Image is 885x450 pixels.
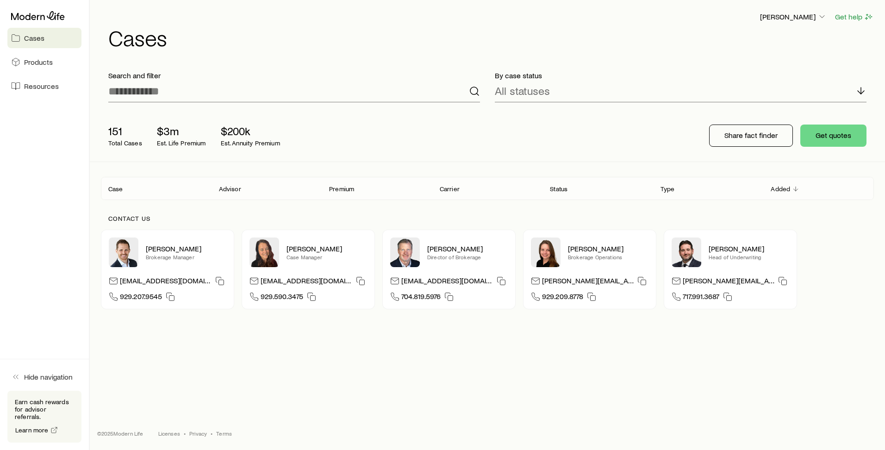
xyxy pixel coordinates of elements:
[108,185,123,193] p: Case
[108,26,874,49] h1: Cases
[219,185,241,193] p: Advisor
[287,253,367,261] p: Case Manager
[401,292,441,304] span: 704.819.5976
[709,253,789,261] p: Head of Underwriting
[7,52,81,72] a: Products
[146,244,226,253] p: [PERSON_NAME]
[550,185,567,193] p: Status
[184,430,186,437] span: •
[661,185,675,193] p: Type
[287,244,367,253] p: [PERSON_NAME]
[771,185,790,193] p: Added
[24,372,73,381] span: Hide navigation
[261,276,352,288] p: [EMAIL_ADDRESS][DOMAIN_NAME]
[7,391,81,443] div: Earn cash rewards for advisor referrals.Learn more
[108,215,866,222] p: Contact us
[709,125,793,147] button: Share fact finder
[211,430,212,437] span: •
[427,253,508,261] p: Director of Brokerage
[401,276,493,288] p: [EMAIL_ADDRESS][DOMAIN_NAME]
[221,139,280,147] p: Est. Annuity Premium
[542,292,583,304] span: 929.209.8778
[108,125,142,137] p: 151
[724,131,778,140] p: Share fact finder
[7,28,81,48] a: Cases
[329,185,354,193] p: Premium
[221,125,280,137] p: $200k
[390,237,420,267] img: Trey Wall
[531,237,561,267] img: Ellen Wall
[97,430,143,437] p: © 2025 Modern Life
[101,177,874,200] div: Client cases
[440,185,460,193] p: Carrier
[672,237,701,267] img: Bryan Simmons
[249,237,279,267] img: Abby McGuigan
[542,276,634,288] p: [PERSON_NAME][EMAIL_ADDRESS][DOMAIN_NAME]
[683,292,719,304] span: 717.991.3687
[120,292,162,304] span: 929.207.9545
[15,427,49,433] span: Learn more
[683,276,774,288] p: [PERSON_NAME][EMAIL_ADDRESS][DOMAIN_NAME]
[158,430,180,437] a: Licenses
[157,125,206,137] p: $3m
[108,139,142,147] p: Total Cases
[568,244,648,253] p: [PERSON_NAME]
[427,244,508,253] p: [PERSON_NAME]
[495,84,550,97] p: All statuses
[568,253,648,261] p: Brokerage Operations
[835,12,874,22] button: Get help
[800,125,866,147] button: Get quotes
[146,253,226,261] p: Brokerage Manager
[261,292,303,304] span: 929.590.3475
[495,71,866,80] p: By case status
[760,12,827,23] button: [PERSON_NAME]
[24,57,53,67] span: Products
[189,430,207,437] a: Privacy
[15,398,74,420] p: Earn cash rewards for advisor referrals.
[7,367,81,387] button: Hide navigation
[760,12,827,21] p: [PERSON_NAME]
[108,71,480,80] p: Search and filter
[120,276,212,288] p: [EMAIL_ADDRESS][DOMAIN_NAME]
[157,139,206,147] p: Est. Life Premium
[216,430,232,437] a: Terms
[24,33,44,43] span: Cases
[7,76,81,96] a: Resources
[24,81,59,91] span: Resources
[709,244,789,253] p: [PERSON_NAME]
[109,237,138,267] img: Nick Weiler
